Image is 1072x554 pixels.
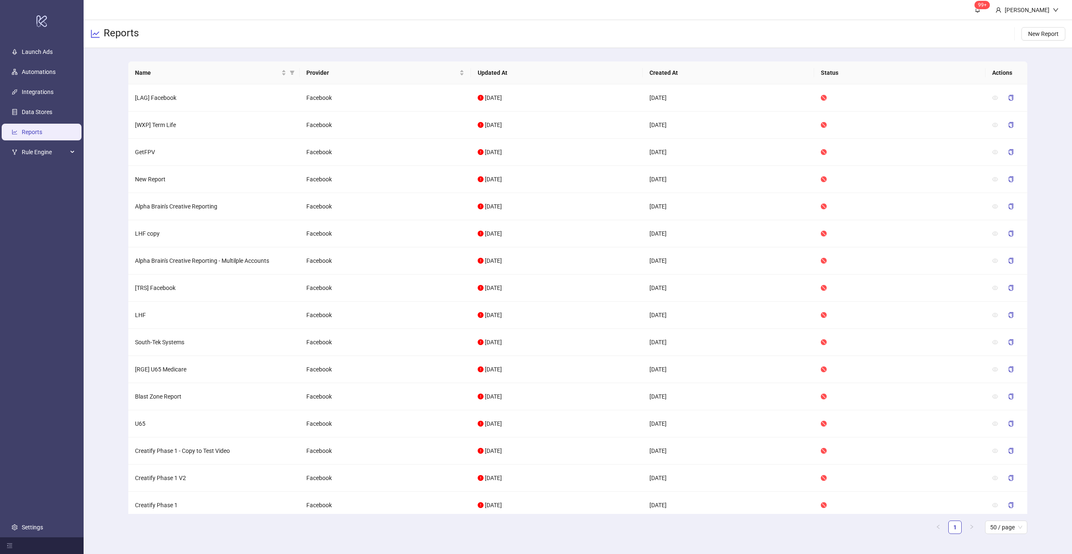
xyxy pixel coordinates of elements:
span: Name [135,68,280,77]
span: stop [821,475,827,481]
button: copy [1001,145,1021,159]
span: down [1053,7,1059,13]
span: [DATE] [485,312,502,318]
span: copy [1008,312,1014,318]
td: Facebook [300,274,471,302]
td: [DATE] [643,84,814,112]
span: stop [821,448,827,454]
td: [DATE] [643,356,814,383]
span: filter [288,66,296,79]
span: exclamation-circle [478,258,484,264]
button: copy [1001,390,1021,403]
td: Facebook [300,139,471,166]
button: copy [1001,281,1021,295]
button: copy [1001,254,1021,267]
td: [DATE] [643,492,814,519]
span: copy [1008,448,1014,454]
th: Status [814,61,985,84]
span: copy [1008,203,1014,209]
td: [DATE] [643,302,814,329]
span: copy [1008,502,1014,508]
a: Reports [22,129,42,135]
span: New Report [1028,30,1059,37]
button: right [965,521,978,534]
span: exclamation-circle [478,176,484,182]
span: stop [821,95,827,101]
span: stop [821,285,827,291]
span: eye [992,285,998,291]
button: New Report [1021,27,1065,41]
span: [DATE] [485,149,502,155]
span: [DATE] [485,420,502,427]
span: left [936,524,941,529]
td: [DATE] [643,247,814,274]
span: eye [992,203,998,209]
td: Alpha Brain's Creative Reporting - Multilple Accounts [128,247,300,274]
span: exclamation-circle [478,366,484,372]
td: U65 [128,410,300,437]
span: exclamation-circle [478,95,484,101]
td: [DATE] [643,465,814,492]
button: copy [1001,227,1021,240]
span: copy [1008,149,1014,155]
td: [DATE] [643,274,814,302]
span: stop [821,421,827,427]
span: copy [1008,285,1014,291]
span: copy [1008,339,1014,345]
td: Facebook [300,465,471,492]
span: line-chart [90,29,100,39]
td: [DATE] [643,410,814,437]
li: Previous Page [932,521,945,534]
div: [PERSON_NAME] [1001,5,1053,15]
td: Facebook [300,492,471,519]
td: Alpha Brain's Creative Reporting [128,193,300,220]
span: [DATE] [485,366,502,373]
button: copy [1001,363,1021,376]
span: stop [821,176,827,182]
span: exclamation-circle [478,448,484,454]
th: Provider [300,61,471,84]
span: exclamation-circle [478,231,484,236]
a: Automations [22,69,56,75]
span: stop [821,203,827,209]
span: exclamation-circle [478,339,484,345]
span: eye [992,502,998,508]
span: eye [992,176,998,182]
td: [DATE] [643,220,814,247]
span: exclamation-circle [478,122,484,128]
span: [DATE] [485,339,502,346]
span: [DATE] [485,122,502,128]
span: stop [821,394,827,399]
a: Launch Ads [22,48,53,55]
button: copy [1001,471,1021,485]
td: Facebook [300,112,471,139]
div: Page Size [985,521,1027,534]
span: eye [992,448,998,454]
span: eye [992,339,998,345]
span: eye [992,258,998,264]
li: 1 [948,521,962,534]
td: Facebook [300,302,471,329]
td: LHF [128,302,300,329]
span: [DATE] [485,94,502,101]
td: LHF copy [128,220,300,247]
th: Created At [643,61,814,84]
span: exclamation-circle [478,285,484,291]
button: left [932,521,945,534]
span: eye [992,122,998,128]
span: menu-fold [7,543,13,549]
td: South-Tek Systems [128,329,300,356]
td: New Report [128,166,300,193]
td: [DATE] [643,112,814,139]
a: Data Stores [22,109,52,115]
td: Facebook [300,329,471,356]
th: Updated At [471,61,642,84]
td: Facebook [300,356,471,383]
td: Facebook [300,247,471,274]
span: [DATE] [485,393,502,400]
td: [DATE] [643,383,814,410]
th: Name [128,61,300,84]
td: Facebook [300,193,471,220]
span: stop [821,258,827,264]
span: [DATE] [485,176,502,183]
